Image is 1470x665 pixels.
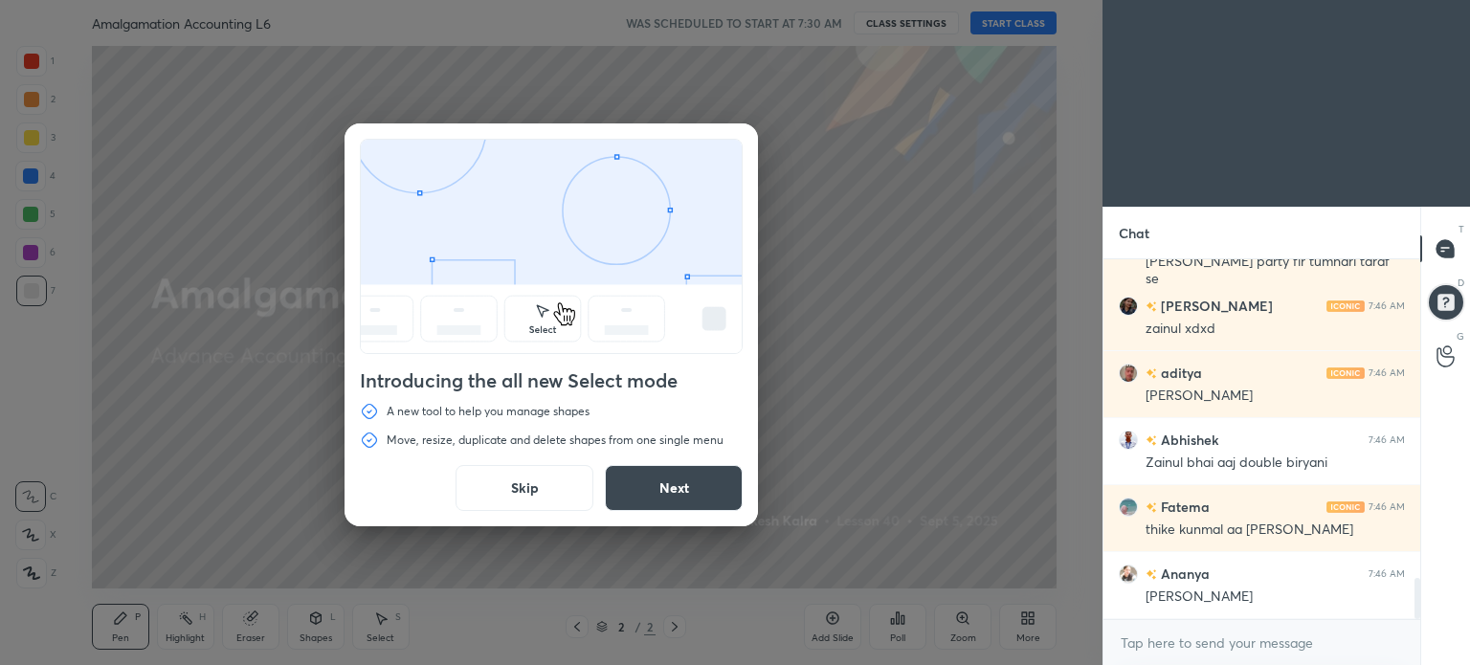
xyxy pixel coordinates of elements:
img: no-rating-badge.077c3623.svg [1146,435,1157,446]
p: G [1457,329,1464,344]
div: [PERSON_NAME] party fir tumhari taraf se [1146,253,1405,289]
button: Skip [456,465,593,511]
p: Chat [1103,208,1165,258]
h6: Abhishek [1157,430,1218,450]
div: animation [361,140,742,357]
img: a358d6efd4b64471b9a414a6fa5ab202.jpg [1119,297,1138,316]
img: e38ab81fadd44d958d0b9871958952d3.jpg [1119,364,1138,383]
p: T [1459,222,1464,236]
img: 6f68f2a55eb8455e922a5563743efcb3.jpg [1119,431,1138,450]
div: 7:46 AM [1369,568,1405,580]
div: [PERSON_NAME] [1146,387,1405,406]
div: [PERSON_NAME] [1146,587,1405,607]
div: 7:46 AM [1369,434,1405,446]
img: no-rating-badge.077c3623.svg [1146,301,1157,312]
div: grid [1103,259,1420,619]
img: iconic-light.a09c19a4.png [1326,501,1365,513]
p: D [1458,276,1464,290]
h6: Ananya [1157,564,1210,584]
h6: aditya [1157,363,1202,383]
button: Next [605,465,743,511]
img: no-rating-badge.077c3623.svg [1146,569,1157,580]
img: no-rating-badge.077c3623.svg [1146,368,1157,379]
img: no-rating-badge.077c3623.svg [1146,502,1157,513]
div: thike kunmal aa [PERSON_NAME] [1146,521,1405,540]
img: 9405d135d0cd4a27aa7e2bc0c754d48b.jpg [1119,498,1138,517]
img: iconic-light.a09c19a4.png [1326,367,1365,379]
img: iconic-light.a09c19a4.png [1326,300,1365,312]
h6: [PERSON_NAME] [1157,296,1273,316]
div: zainul xdxd [1146,320,1405,339]
h6: Fatema [1157,497,1210,517]
p: Move, resize, duplicate and delete shapes from one single menu [387,432,724,448]
div: Zainul bhai aaj double biryani [1146,454,1405,473]
div: 7:46 AM [1369,501,1405,513]
img: 69f73466e2d24369b76c45643c9d0997.jpg [1119,565,1138,584]
div: 7:46 AM [1369,300,1405,312]
p: A new tool to help you manage shapes [387,404,590,419]
div: 7:46 AM [1369,367,1405,379]
h4: Introducing the all new Select mode [360,369,743,392]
